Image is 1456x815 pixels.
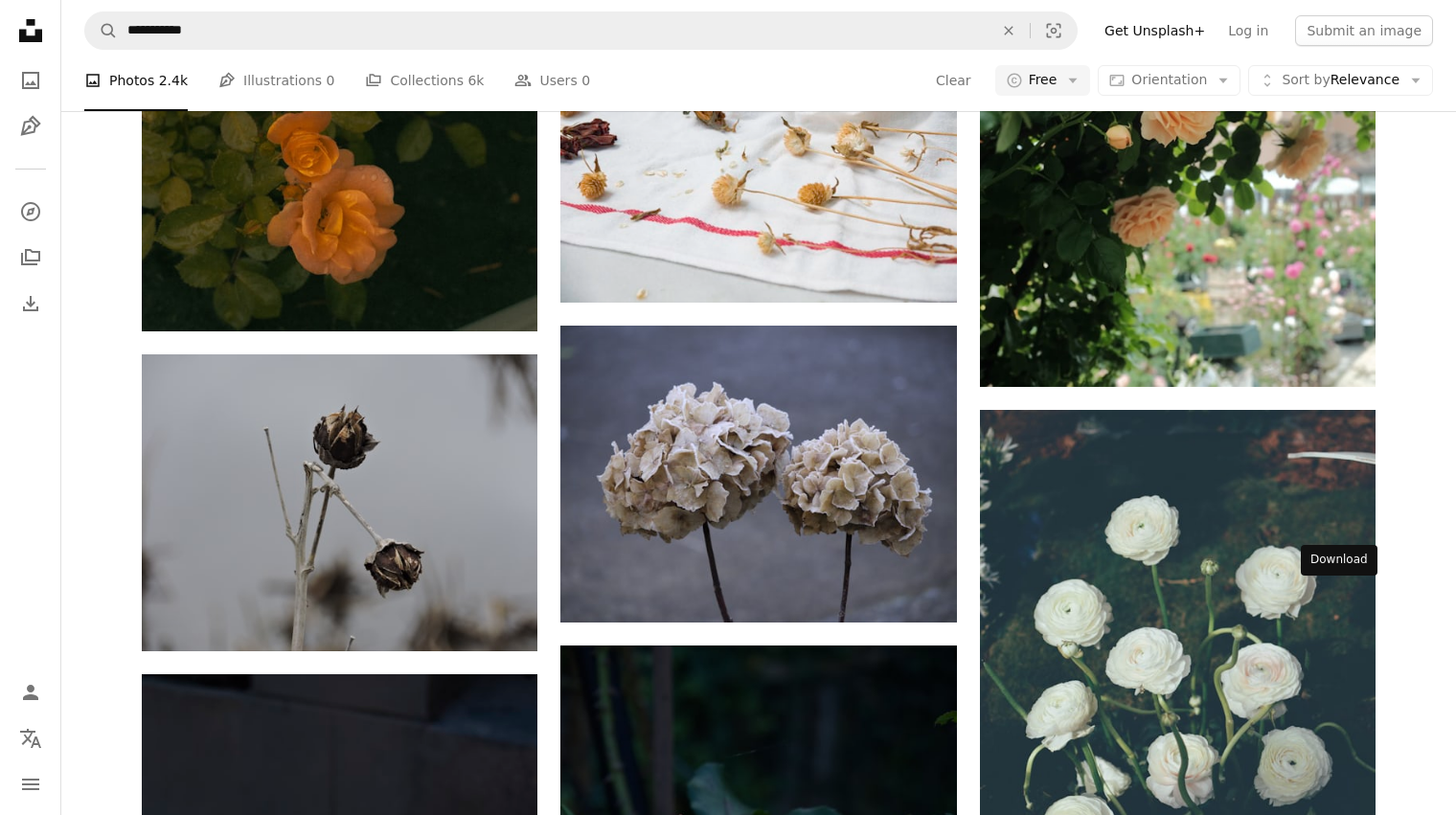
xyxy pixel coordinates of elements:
form: Find visuals sitewide [84,11,1078,50]
a: Collections 6k [365,50,484,111]
span: 6k [467,70,484,91]
a: A couple of flowers that are in a vase [560,464,956,482]
span: 0 [327,70,335,91]
button: Clear [988,12,1030,49]
a: white petaled flowers [980,699,1376,716]
span: Relevance [1282,71,1399,90]
a: Users 0 [514,50,590,111]
img: A couple of flowers that are in a vase [560,326,956,623]
img: flowers on white textile [560,6,956,303]
button: Menu [11,765,50,804]
a: flowers on white textile [560,145,956,162]
span: Sort by [1282,72,1330,87]
button: Submit an image [1295,15,1433,46]
a: Photos [11,61,50,100]
button: Orientation [1098,65,1240,96]
button: Clear [935,65,972,96]
span: Free [1029,71,1058,90]
a: Collections [11,238,50,277]
a: Log in [1217,15,1280,46]
a: Get Unsplash+ [1093,15,1217,46]
div: Download [1301,545,1377,576]
button: Sort byRelevance [1248,65,1433,96]
button: Visual search [1031,12,1077,49]
button: Language [11,719,50,758]
span: 0 [581,70,590,91]
button: Search Unsplash [85,12,118,49]
a: Download History [11,284,50,323]
a: Log in / Sign up [11,673,50,712]
img: brown dried flower in close up photography [142,354,537,651]
a: Illustrations 0 [218,50,334,111]
a: brown dried flower in close up photography [142,493,537,510]
button: Free [995,65,1091,96]
span: Orientation [1131,72,1207,87]
a: Home — Unsplash [11,11,50,54]
a: Explore [11,192,50,231]
a: Illustrations [11,107,50,146]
